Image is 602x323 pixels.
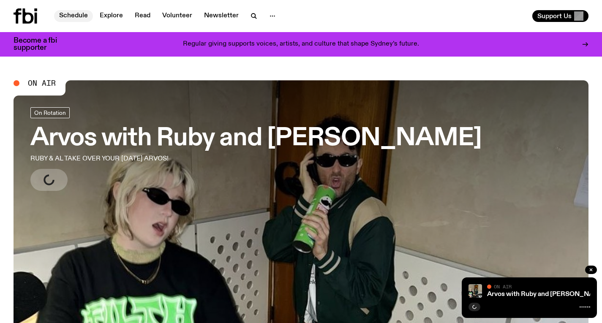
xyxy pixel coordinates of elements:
[183,41,419,48] p: Regular giving supports voices, artists, and culture that shape Sydney’s future.
[469,284,482,298] img: Ruby wears a Collarbones t shirt and pretends to play the DJ decks, Al sings into a pringles can....
[30,154,247,164] p: RUBY & AL TAKE OVER YOUR [DATE] ARVOS!
[157,10,197,22] a: Volunteer
[494,284,512,289] span: On Air
[95,10,128,22] a: Explore
[30,127,482,150] h3: Arvos with Ruby and [PERSON_NAME]
[532,10,588,22] button: Support Us
[54,10,93,22] a: Schedule
[199,10,244,22] a: Newsletter
[30,107,70,118] a: On Rotation
[28,79,56,87] span: On Air
[537,12,572,20] span: Support Us
[30,107,482,191] a: Arvos with Ruby and [PERSON_NAME]RUBY & AL TAKE OVER YOUR [DATE] ARVOS!
[130,10,155,22] a: Read
[34,109,66,116] span: On Rotation
[14,37,68,52] h3: Become a fbi supporter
